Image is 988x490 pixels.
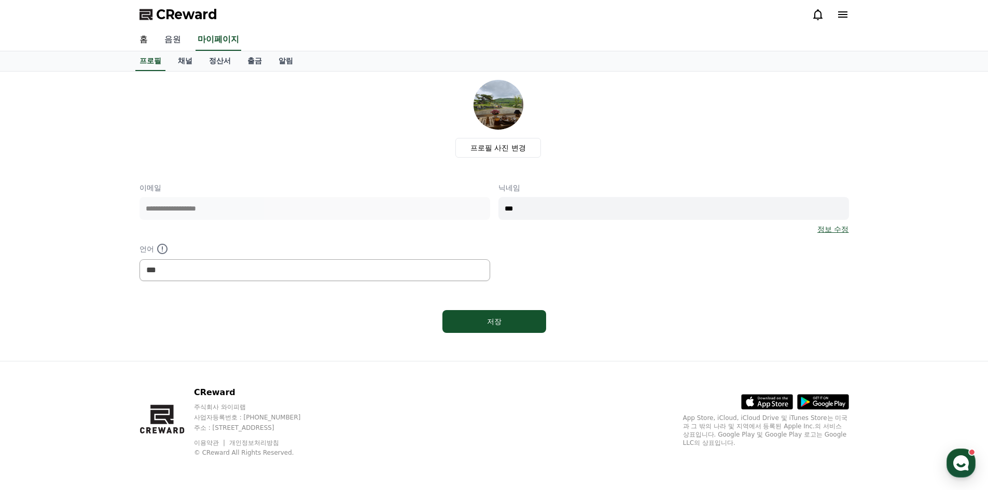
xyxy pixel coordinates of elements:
[68,329,134,355] a: 대화
[194,449,321,457] p: © CReward All Rights Reserved.
[194,403,321,411] p: 주식회사 와이피랩
[817,224,848,234] a: 정보 수정
[194,424,321,432] p: 주소 : [STREET_ADDRESS]
[140,183,490,193] p: 이메일
[170,51,201,71] a: 채널
[194,439,227,446] a: 이용약관
[160,344,173,353] span: 설정
[442,310,546,333] button: 저장
[455,138,541,158] label: 프로필 사진 변경
[3,329,68,355] a: 홈
[156,29,189,51] a: 음원
[194,386,321,399] p: CReward
[134,329,199,355] a: 설정
[683,414,849,447] p: App Store, iCloud, iCloud Drive 및 iTunes Store는 미국과 그 밖의 나라 및 지역에서 등록된 Apple Inc.의 서비스 상표입니다. Goo...
[239,51,270,71] a: 출금
[201,51,239,71] a: 정산서
[131,29,156,51] a: 홈
[196,29,241,51] a: 마이페이지
[33,344,39,353] span: 홈
[95,345,107,353] span: 대화
[474,80,523,130] img: profile_image
[140,243,490,255] p: 언어
[140,6,217,23] a: CReward
[156,6,217,23] span: CReward
[463,316,525,327] div: 저장
[194,413,321,422] p: 사업자등록번호 : [PHONE_NUMBER]
[229,439,279,446] a: 개인정보처리방침
[135,51,165,71] a: 프로필
[270,51,301,71] a: 알림
[498,183,849,193] p: 닉네임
